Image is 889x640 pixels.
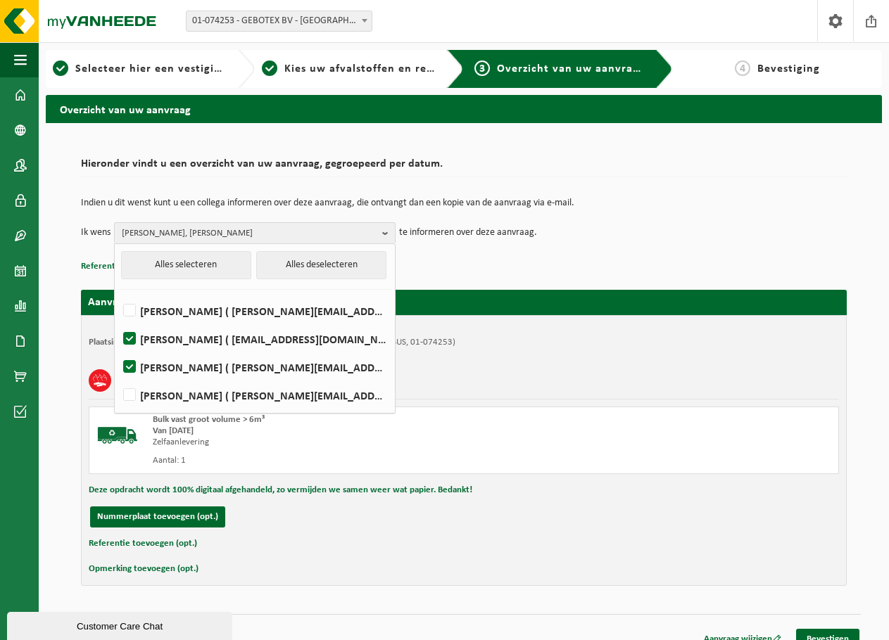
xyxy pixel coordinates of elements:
[81,222,111,243] p: Ik wens
[53,60,227,77] a: 1Selecteer hier een vestiging
[122,223,377,244] span: [PERSON_NAME], [PERSON_NAME]
[256,251,386,279] button: Alles deselecteren
[153,455,520,466] div: Aantal: 1
[75,63,227,75] span: Selecteer hier een vestiging
[53,60,68,76] span: 1
[735,60,750,76] span: 4
[474,60,490,76] span: 3
[120,357,388,378] label: [PERSON_NAME] ( [PERSON_NAME][EMAIL_ADDRESS][DOMAIN_NAME] )
[114,222,396,243] button: [PERSON_NAME], [PERSON_NAME]
[262,60,436,77] a: 2Kies uw afvalstoffen en recipiënten
[90,506,225,527] button: Nummerplaat toevoegen (opt.)
[153,415,265,424] span: Bulk vast groot volume > 6m³
[187,11,372,31] span: 01-074253 - GEBOTEX BV - DORDRECHT
[186,11,372,32] span: 01-074253 - GEBOTEX BV - DORDRECHT
[153,426,194,435] strong: Van [DATE]
[120,300,388,321] label: [PERSON_NAME] ( [PERSON_NAME][EMAIL_ADDRESS][DOMAIN_NAME] )
[81,158,847,177] h2: Hieronder vindt u een overzicht van uw aanvraag, gegroepeerd per datum.
[121,251,251,279] button: Alles selecteren
[120,385,388,406] label: [PERSON_NAME] ( [PERSON_NAME][EMAIL_ADDRESS][DOMAIN_NAME] )
[96,414,139,456] img: BL-SO-LV.png
[7,609,235,640] iframe: chat widget
[81,257,189,276] button: Referentie toevoegen (opt.)
[262,60,277,76] span: 2
[284,63,478,75] span: Kies uw afvalstoffen en recipiënten
[81,198,847,208] p: Indien u dit wenst kunt u een collega informeren over deze aanvraag, die ontvangt dan een kopie v...
[89,560,198,578] button: Opmerking toevoegen (opt.)
[46,95,882,122] h2: Overzicht van uw aanvraag
[399,222,537,243] p: te informeren over deze aanvraag.
[89,338,150,347] strong: Plaatsingsadres:
[120,328,388,350] label: [PERSON_NAME] ( [EMAIL_ADDRESS][DOMAIN_NAME] )
[497,63,645,75] span: Overzicht van uw aanvraag
[89,481,472,499] button: Deze opdracht wordt 100% digitaal afgehandeld, zo vermijden we samen weer wat papier. Bedankt!
[153,437,520,448] div: Zelfaanlevering
[88,297,194,308] strong: Aanvraag voor [DATE]
[757,63,820,75] span: Bevestiging
[89,535,197,553] button: Referentie toevoegen (opt.)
